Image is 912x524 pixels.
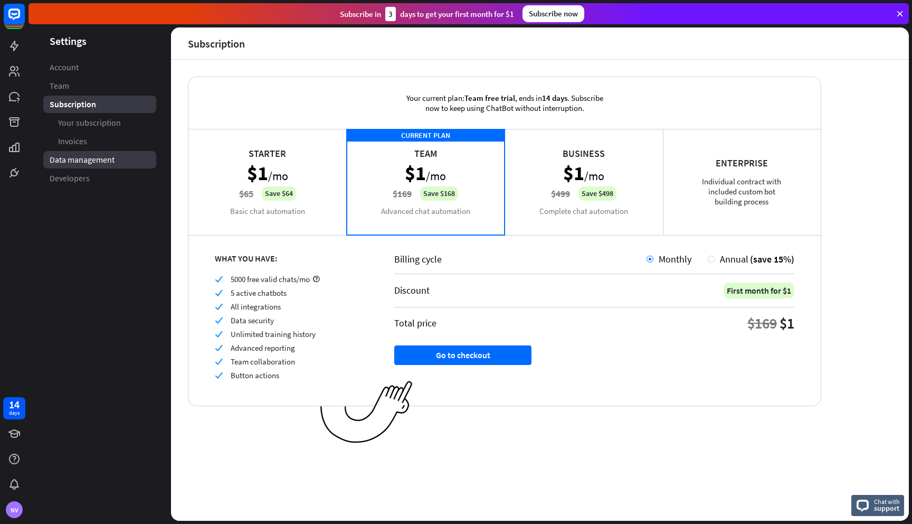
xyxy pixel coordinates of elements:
[231,315,274,325] span: Data security
[391,77,618,129] div: Your current plan: , ends in . Subscribe now to keep using ChatBot without interruption.
[188,38,245,50] div: Subscription
[215,371,223,379] i: check
[394,345,531,365] button: Go to checkout
[58,136,87,147] span: Invoices
[3,397,25,419] a: 14 days
[215,344,223,352] i: check
[320,381,413,444] img: ec979a0a656117aaf919.png
[43,77,156,95] a: Team
[50,154,115,165] span: Data management
[43,170,156,187] a: Developers
[231,274,310,284] span: 5000 free valid chats/mo
[231,357,295,367] span: Team collaboration
[215,358,223,366] i: check
[215,303,223,311] i: check
[231,302,281,312] span: All integrations
[750,253,794,265] span: (save 15%)
[340,7,514,21] div: Subscribe in days to get your first month for $1
[780,314,794,333] div: $1
[43,114,156,132] a: Your subscription
[724,283,794,298] div: First month for $1
[394,317,436,329] div: Total price
[9,400,20,409] div: 14
[28,34,171,48] header: Settings
[522,5,584,22] div: Subscribe now
[659,253,691,265] span: Monthly
[215,253,368,264] div: WHAT YOU HAVE:
[215,330,223,338] i: check
[394,253,647,265] div: Billing cycle
[385,7,396,21] div: 3
[874,497,900,507] span: Chat with
[464,93,515,103] span: Team free trial
[43,151,156,169] a: Data management
[542,93,567,103] span: 14 days
[8,4,40,36] button: Open LiveChat chat widget
[9,409,20,417] div: days
[43,59,156,76] a: Account
[215,275,223,283] i: check
[215,316,223,324] i: check
[58,117,121,128] span: Your subscription
[50,80,69,91] span: Team
[747,314,777,333] div: $169
[50,62,79,73] span: Account
[874,503,900,513] span: support
[215,289,223,297] i: check
[43,133,156,150] a: Invoices
[231,343,295,353] span: Advanced reporting
[231,288,287,298] span: 5 active chatbots
[6,501,23,518] div: NV
[50,173,90,184] span: Developers
[50,99,96,110] span: Subscription
[231,370,279,380] span: Button actions
[720,253,748,265] span: Annual
[231,329,316,339] span: Unlimited training history
[394,284,430,296] div: Discount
